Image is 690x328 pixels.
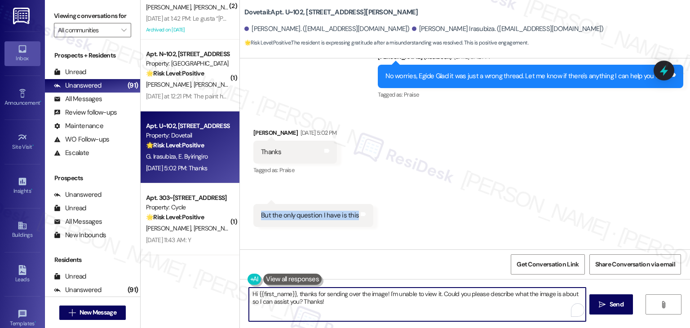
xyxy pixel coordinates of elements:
div: But the only question I have is this [261,211,359,220]
span: Share Conversation via email [595,260,675,269]
div: Prospects + Residents [45,51,140,60]
div: Unanswered [54,190,102,199]
div: All Messages [54,217,102,226]
div: New Inbounds [54,230,106,240]
div: Apt. U~102, [STREET_ADDRESS][PERSON_NAME] [146,121,229,131]
div: (91) [125,79,140,93]
label: Viewing conversations for [54,9,131,23]
span: G. Irasubiza [146,152,178,160]
div: [DATE] 5:02 PM: Thanks [146,164,208,172]
input: All communities [58,23,117,37]
i:  [121,27,126,34]
div: Review follow-ups [54,108,117,117]
div: Unread [54,272,86,281]
span: Get Conversation Link [517,260,579,269]
div: Unanswered [54,81,102,90]
div: Prospects [45,173,140,183]
button: Get Conversation Link [511,254,584,275]
span: [PERSON_NAME] [194,3,239,11]
span: Praise [279,166,294,174]
img: ResiDesk Logo [13,8,31,24]
a: Leads [4,262,40,287]
div: [DATE] at 12:21 PM: The paint had been done and is perfect. Your crew are so skilled and efficien... [146,92,620,100]
span: [PERSON_NAME] [146,224,194,232]
i:  [660,301,667,308]
div: [PERSON_NAME] (ResiDesk) [378,52,683,65]
div: Unread [54,67,86,77]
div: [PERSON_NAME] Irasubiza. ([EMAIL_ADDRESS][DOMAIN_NAME]) [412,24,604,34]
div: Tagged as: [253,164,336,177]
span: • [31,186,32,193]
div: Maintenance [54,121,103,131]
span: Praise [404,91,419,98]
div: Unread [54,204,86,213]
span: New Message [80,308,116,317]
a: Insights • [4,174,40,198]
strong: 🌟 Risk Level: Positive [146,213,204,221]
span: [PERSON_NAME] [194,80,239,89]
div: All Messages [54,94,102,104]
div: [DATE] 5:02 PM [298,128,337,137]
span: • [35,319,36,325]
b: Dovetail: Apt. U~102, [STREET_ADDRESS][PERSON_NAME] [244,8,418,17]
span: [PERSON_NAME] [146,80,194,89]
div: [DATE] 11:43 AM: Y [146,236,191,244]
div: Thanks [261,147,282,157]
div: [PERSON_NAME]. ([EMAIL_ADDRESS][DOMAIN_NAME]) [244,24,410,34]
div: [PERSON_NAME] [253,128,336,141]
span: [PERSON_NAME] [146,3,194,11]
strong: 🌟 Risk Level: Positive [146,141,204,149]
span: [PERSON_NAME] [194,224,239,232]
a: Inbox [4,41,40,66]
span: • [32,142,34,149]
div: No worries, Egide Glad it was just a wrong thread. Let me know if there's anything I can help you... [385,71,669,81]
button: New Message [59,306,126,320]
button: Share Conversation via email [589,254,681,275]
button: Send [589,294,633,315]
strong: 🌟 Risk Level: Positive [146,69,204,77]
div: Residents [45,255,140,265]
div: Tagged as: [378,88,683,101]
div: Property: Dovetail [146,131,229,140]
span: E. Byiringiro [178,152,208,160]
i:  [599,301,606,308]
div: Property: [GEOGRAPHIC_DATA] [146,59,229,68]
div: Apt. 303~[STREET_ADDRESS] [146,193,229,203]
span: : The resident is expressing gratitude after a misunderstanding was resolved. This is positive en... [244,38,528,48]
a: Site Visit • [4,130,40,154]
div: WO Follow-ups [54,135,109,144]
textarea: To enrich screen reader interactions, please activate Accessibility in Grammarly extension settings [249,288,585,321]
div: (91) [125,283,140,297]
span: • [40,98,41,105]
div: Apt. N~102, [STREET_ADDRESS] [146,49,229,59]
i:  [69,309,75,316]
div: Archived on [DATE] [145,24,230,35]
a: Buildings [4,218,40,242]
span: Send [610,300,624,309]
strong: 🌟 Risk Level: Positive [244,39,291,46]
div: Property: Cycle [146,203,229,212]
div: Escalate [54,148,89,158]
div: Unanswered [54,285,102,295]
